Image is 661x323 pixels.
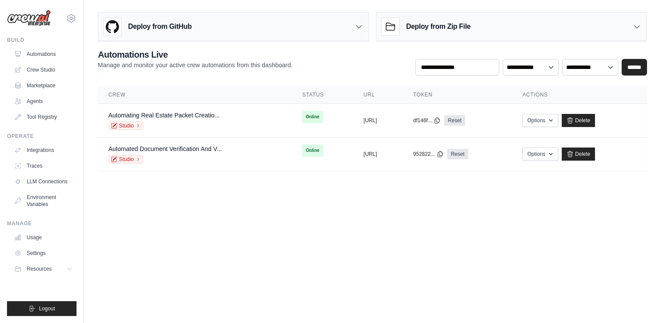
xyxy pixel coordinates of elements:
img: GitHub Logo [104,18,121,35]
p: Manage and monitor your active crew automations from this dashboard. [98,61,292,69]
a: Crew Studio [10,63,77,77]
button: Resources [10,262,77,276]
a: Tool Registry [10,110,77,124]
div: Manage [7,220,77,227]
th: Crew [98,86,292,104]
th: Token [403,86,512,104]
div: Build [7,37,77,44]
a: Environment Variables [10,190,77,211]
a: Reset [444,115,465,126]
h3: Deploy from Zip File [406,21,470,32]
h2: Automations Live [98,48,292,61]
th: URL [353,86,403,104]
h3: Deploy from GitHub [128,21,191,32]
button: df146f... [413,117,441,124]
a: Settings [10,246,77,260]
span: Logout [39,305,55,312]
a: Usage [10,230,77,244]
a: Reset [447,149,468,159]
button: Logout [7,301,77,316]
a: Automated Document Verification And V... [108,145,222,152]
span: Resources [27,265,52,272]
th: Status [292,86,353,104]
a: Delete [562,148,595,161]
a: Studio [108,155,143,164]
a: Automating Real Estate Packet Creatio... [108,112,219,119]
a: LLM Connections [10,175,77,189]
th: Actions [512,86,647,104]
button: 952822... [413,151,444,158]
span: Online [302,111,323,123]
button: Options [522,148,558,161]
a: Integrations [10,143,77,157]
span: Online [302,144,323,157]
div: Operate [7,133,77,140]
img: Logo [7,10,51,27]
button: Options [522,114,558,127]
a: Delete [562,114,595,127]
a: Studio [108,121,143,130]
a: Automations [10,47,77,61]
a: Marketplace [10,79,77,93]
a: Traces [10,159,77,173]
a: Agents [10,94,77,108]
